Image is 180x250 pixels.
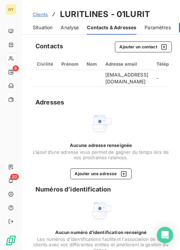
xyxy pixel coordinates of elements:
span: L’ajout d’une adresse vous permet de gagner du temps lors de vos prochaines relances. [33,149,169,160]
img: Logo LeanPay [5,235,16,246]
div: Prénom [61,61,78,67]
span: Paramètres [145,24,171,31]
div: Nom [87,61,97,67]
span: Situation [33,24,52,31]
span: Aucun numéro d’identification renseigné [55,230,147,235]
span: 8 [13,65,19,71]
span: Clients [33,12,48,17]
a: Clients [33,11,48,18]
button: Ajouter une adresse [70,168,131,179]
span: 20 [10,174,19,180]
button: Ajouter un contact [115,41,172,52]
h5: Adresses [35,98,64,107]
h5: Numéros d’identification [35,185,111,194]
a: 8 [5,67,16,78]
span: Analyse [61,24,79,31]
td: [EMAIL_ADDRESS][DOMAIN_NAME] [101,70,152,86]
div: Adresse email [105,61,148,67]
div: Civilité [37,61,53,67]
h5: Contacts [35,41,63,51]
div: Open Intercom Messenger [157,227,173,243]
img: Empty state [90,200,112,221]
h3: LURITLINES - 01LURIT [60,8,150,20]
span: Contacts & Adresses [87,24,136,31]
img: Empty state [90,113,112,134]
div: GY [5,4,16,15]
span: Aucune adresse renseignée [70,143,132,148]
